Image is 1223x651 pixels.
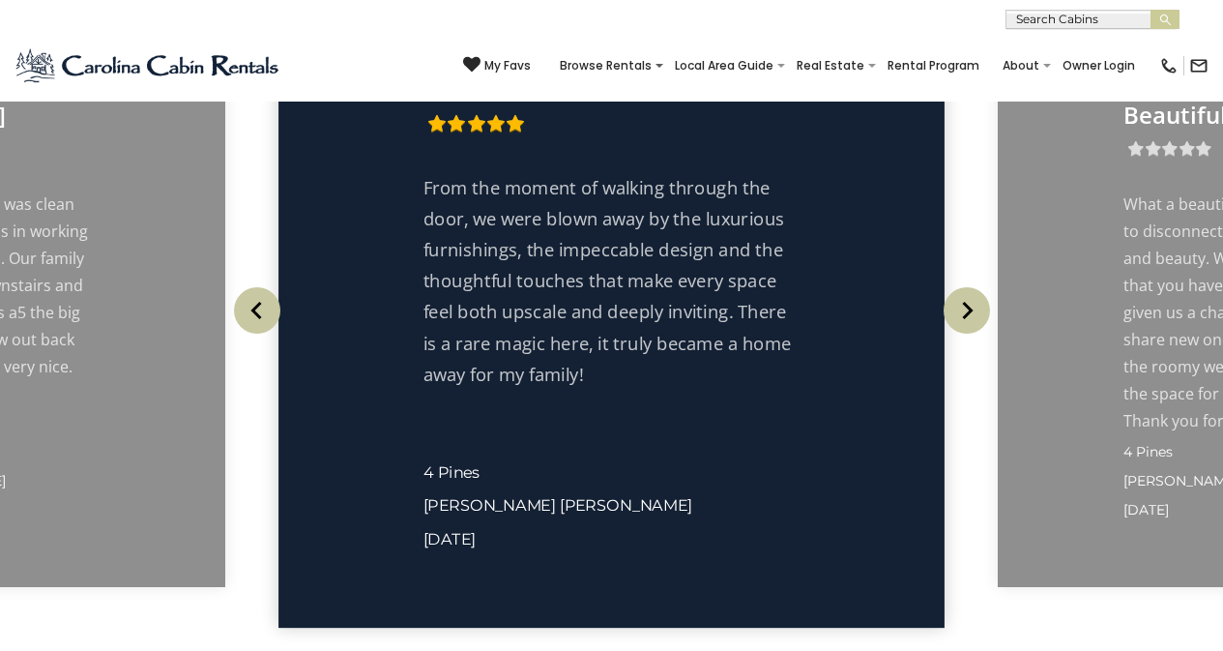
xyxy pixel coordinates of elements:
span: 4 Pines [1123,443,1173,460]
p: From the moment of walking through the door, we were blown away by the luxurious furnishings, the... [423,171,801,389]
button: Previous [225,267,288,354]
a: Local Area Guide [665,52,783,79]
a: Rental Program [878,52,989,79]
a: Real Estate [787,52,874,79]
span: [DATE] [423,528,476,548]
a: Owner Login [1053,52,1145,79]
button: Next [935,267,998,354]
a: Browse Rentals [550,52,661,79]
img: arrow [234,287,280,334]
img: phone-regular-black.png [1159,56,1179,75]
span: My Favs [484,57,531,74]
a: My Favs [463,56,531,75]
span: [PERSON_NAME] [560,495,692,516]
a: 4 Pines [423,461,480,482]
img: Blue-2.png [15,46,282,85]
img: arrow [944,287,990,334]
span: [PERSON_NAME] [423,495,556,516]
span: [DATE] [1123,501,1169,518]
a: About [993,52,1049,79]
img: mail-regular-black.png [1189,56,1208,75]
